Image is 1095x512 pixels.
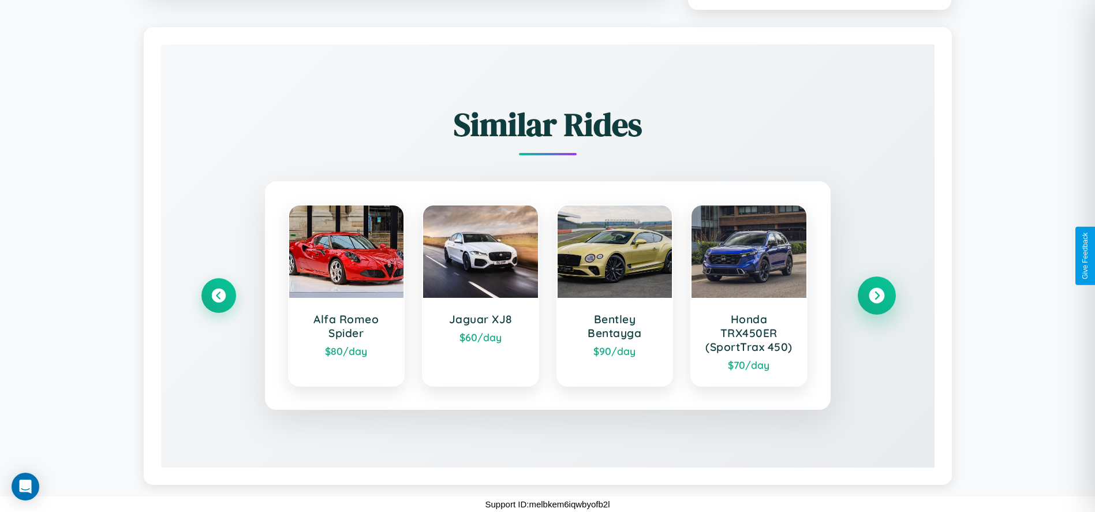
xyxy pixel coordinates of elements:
a: Honda TRX450ER (SportTrax 450)$70/day [690,204,808,387]
h3: Bentley Bentayga [569,312,661,340]
div: Give Feedback [1081,233,1089,279]
div: $ 90 /day [569,345,661,357]
h3: Jaguar XJ8 [435,312,526,326]
div: $ 70 /day [703,358,795,371]
p: Support ID: melbkem6iqwbyofb2l [485,496,610,512]
h3: Alfa Romeo Spider [301,312,393,340]
h2: Similar Rides [201,102,894,147]
a: Jaguar XJ8$60/day [422,204,539,387]
a: Alfa Romeo Spider$80/day [288,204,405,387]
div: $ 80 /day [301,345,393,357]
div: Open Intercom Messenger [12,473,39,500]
div: $ 60 /day [435,331,526,343]
a: Bentley Bentayga$90/day [556,204,674,387]
h3: Honda TRX450ER (SportTrax 450) [703,312,795,354]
